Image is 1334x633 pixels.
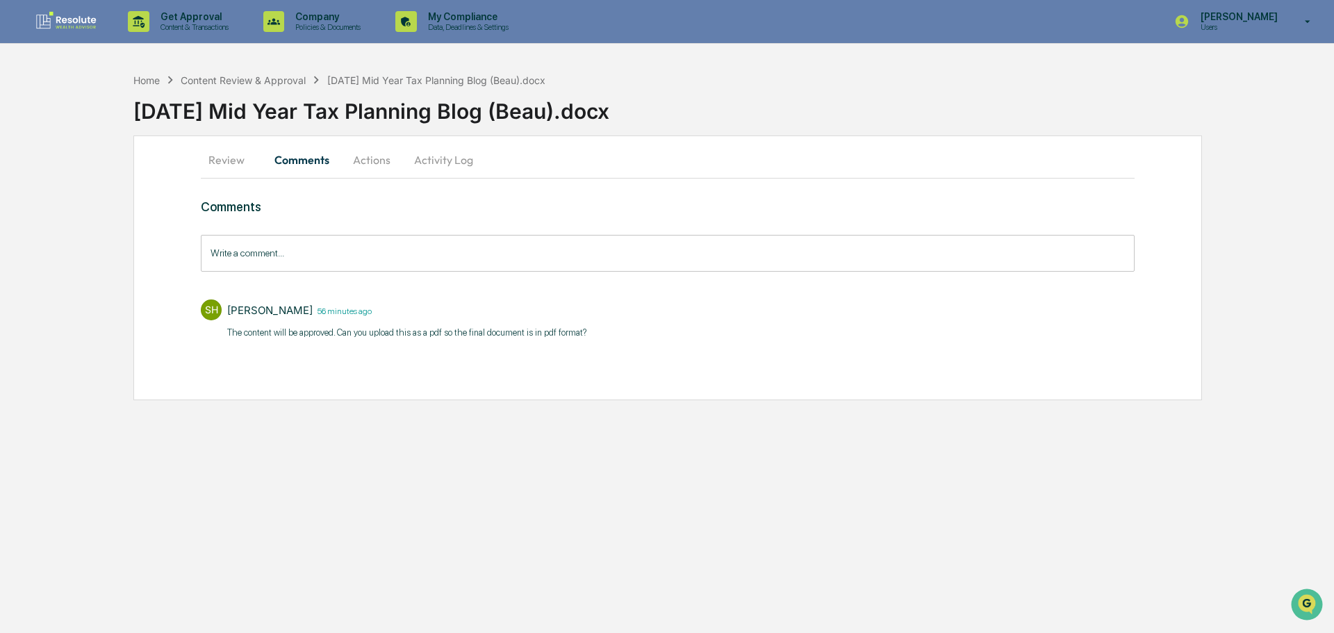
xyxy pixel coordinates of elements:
[181,74,306,86] div: Content Review & Approval
[138,236,168,246] span: Pylon
[403,143,484,176] button: Activity Log
[133,88,1334,124] div: [DATE] Mid Year Tax Planning Blog (Beau).docx
[227,326,586,340] p: The content will be approved. Can you upload this as a pdf so the final document is in pdf format?​
[284,11,368,22] p: Company
[417,22,516,32] p: Data, Deadlines & Settings
[28,202,88,215] span: Data Lookup
[327,74,545,86] div: [DATE] Mid Year Tax Planning Blog (Beau).docx
[284,22,368,32] p: Policies & Documents
[33,10,100,33] img: logo
[417,11,516,22] p: My Compliance
[1189,11,1285,22] p: [PERSON_NAME]
[201,143,263,176] button: Review
[201,299,222,320] div: SH
[340,143,403,176] button: Actions
[1290,587,1327,625] iframe: Open customer support
[8,170,95,195] a: 🖐️Preclearance
[14,176,25,188] div: 🖐️
[8,196,93,221] a: 🔎Data Lookup
[201,143,1135,176] div: secondary tabs example
[236,110,253,127] button: Start new chat
[47,120,176,131] div: We're available if you need us!
[133,74,160,86] div: Home
[14,106,39,131] img: 1746055101610-c473b297-6a78-478c-a979-82029cc54cd1
[95,170,178,195] a: 🗄️Attestations
[14,203,25,214] div: 🔎
[149,11,236,22] p: Get Approval
[101,176,112,188] div: 🗄️
[227,304,313,317] div: [PERSON_NAME]
[313,304,372,316] time: Tuesday, August 12, 2025 at 12:21:26 PM
[149,22,236,32] p: Content & Transactions
[14,29,253,51] p: How can we help?
[201,199,1135,214] h3: Comments
[28,175,90,189] span: Preclearance
[36,63,229,78] input: Clear
[1189,22,1285,32] p: Users
[115,175,172,189] span: Attestations
[263,143,340,176] button: Comments
[47,106,228,120] div: Start new chat
[98,235,168,246] a: Powered byPylon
